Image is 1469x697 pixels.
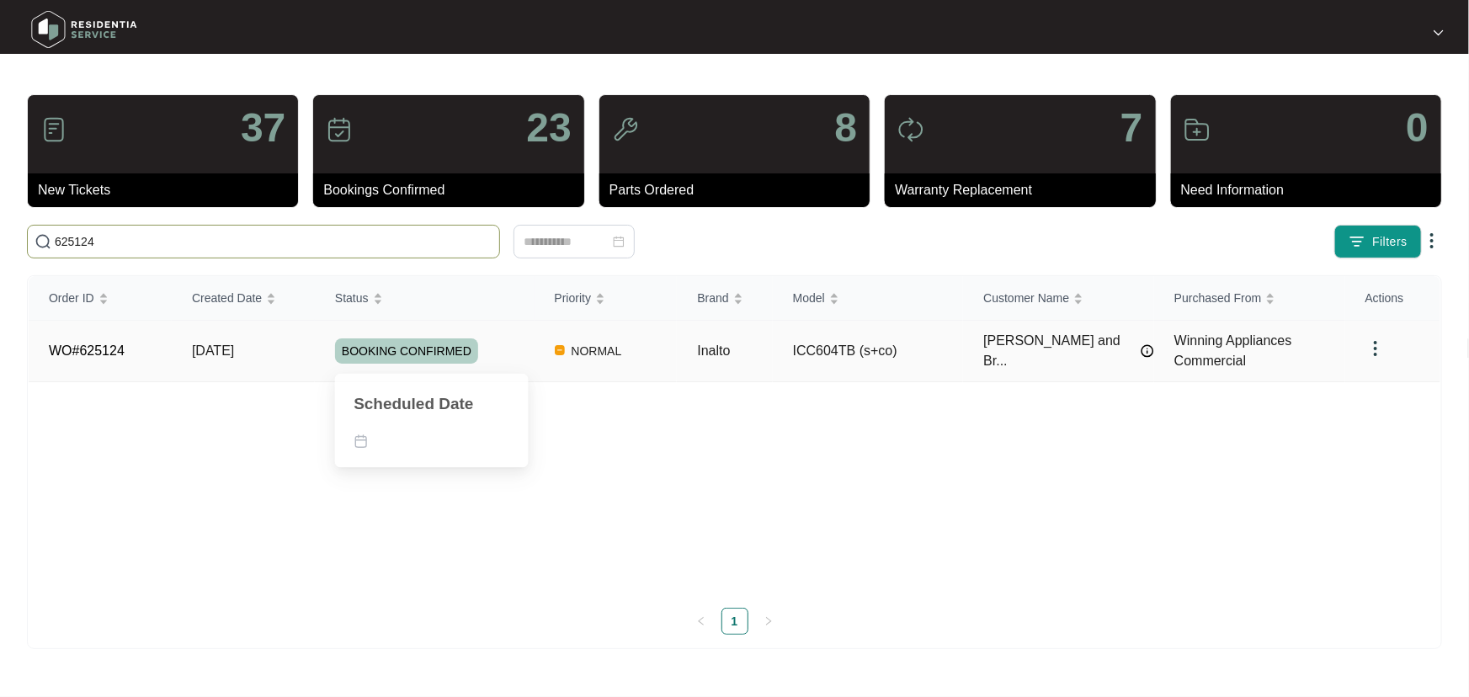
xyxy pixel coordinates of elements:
[755,608,782,635] li: Next Page
[1334,225,1422,258] button: filter iconFilters
[1349,233,1365,250] img: filter icon
[834,108,857,148] p: 8
[335,338,478,364] span: BOOKING CONFIRMED
[983,289,1069,307] span: Customer Name
[535,276,678,321] th: Priority
[1181,180,1441,200] p: Need Information
[1406,108,1429,148] p: 0
[241,108,285,148] p: 37
[1141,344,1154,358] img: Info icon
[35,233,51,250] img: search-icon
[697,343,730,358] span: Inalto
[609,180,870,200] p: Parts Ordered
[49,289,94,307] span: Order ID
[697,289,728,307] span: Brand
[793,289,825,307] span: Model
[25,4,143,55] img: residentia service logo
[1434,29,1444,37] img: dropdown arrow
[349,438,365,453] img: map-pin
[192,289,262,307] span: Created Date
[773,276,964,321] th: Model
[963,276,1154,321] th: Customer Name
[565,341,629,361] span: NORMAL
[897,116,924,143] img: icon
[1174,289,1261,307] span: Purchased From
[1184,116,1211,143] img: icon
[555,289,592,307] span: Priority
[688,608,715,635] li: Previous Page
[555,345,565,355] img: Vercel Logo
[688,608,715,635] button: left
[764,616,774,626] span: right
[49,343,125,358] a: WO#625124
[773,321,964,382] td: ICC604TB (s+co)
[755,608,782,635] button: right
[1365,338,1386,359] img: dropdown arrow
[335,289,369,307] span: Status
[721,608,748,635] li: 1
[192,343,234,358] span: [DATE]
[612,116,639,143] img: icon
[315,276,535,321] th: Status
[1174,333,1292,368] span: Winning Appliances Commercial
[983,331,1132,371] span: [PERSON_NAME] and Br...
[895,180,1155,200] p: Warranty Replacement
[326,116,353,143] img: icon
[722,609,748,634] a: 1
[1372,233,1408,251] span: Filters
[172,276,315,321] th: Created Date
[29,276,172,321] th: Order ID
[1345,276,1440,321] th: Actions
[55,232,492,251] input: Search by Order Id, Assignee Name, Customer Name, Brand and Model
[696,616,706,626] span: left
[1422,231,1442,251] img: dropdown arrow
[526,108,571,148] p: 23
[1154,276,1345,321] th: Purchased From
[1120,108,1143,148] p: 7
[323,180,583,200] p: Bookings Confirmed
[38,180,298,200] p: New Tickets
[349,394,476,418] p: Scheduled Date
[677,276,772,321] th: Brand
[40,116,67,143] img: icon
